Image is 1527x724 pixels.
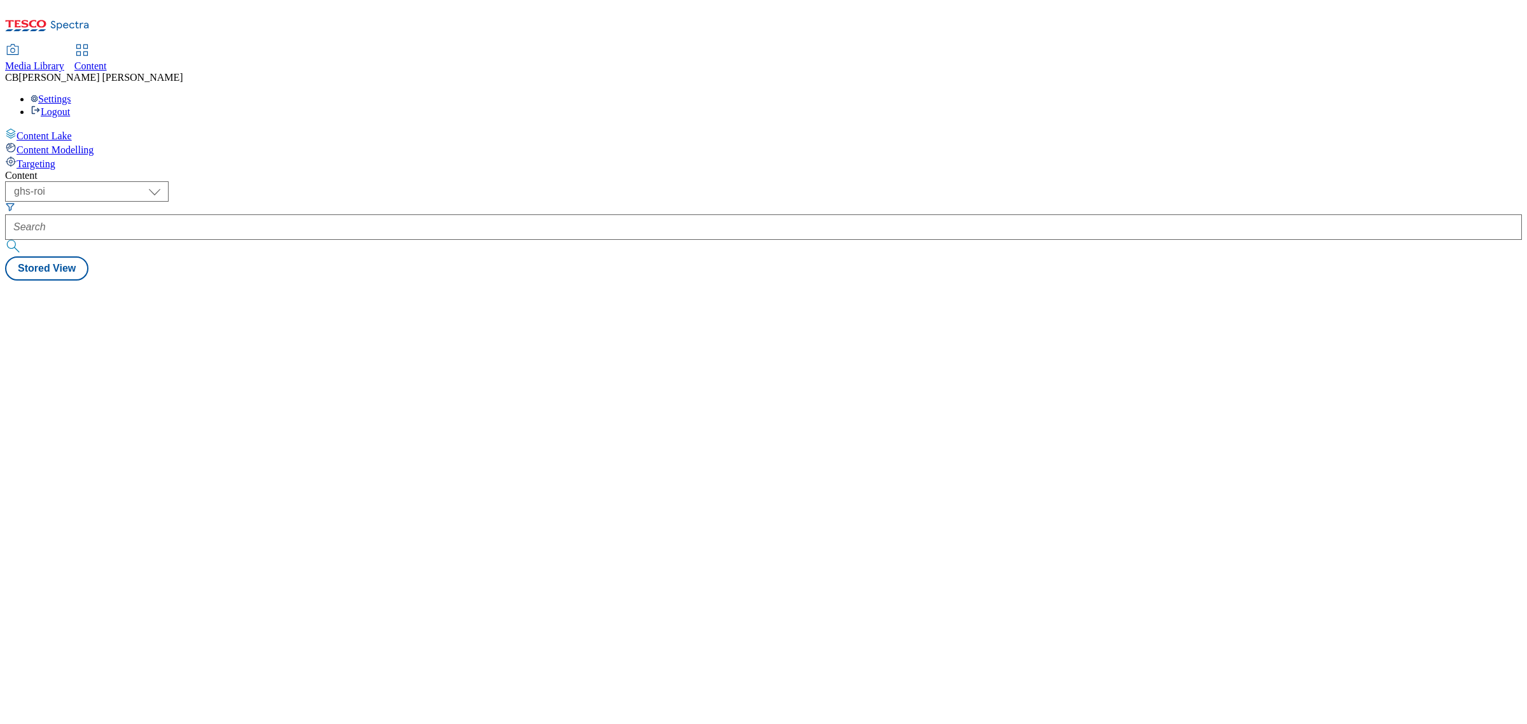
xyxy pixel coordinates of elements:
[5,202,15,212] svg: Search Filters
[5,128,1522,142] a: Content Lake
[5,214,1522,240] input: Search
[5,142,1522,156] a: Content Modelling
[74,45,107,72] a: Content
[17,158,55,169] span: Targeting
[5,72,18,83] span: CB
[5,170,1522,181] div: Content
[74,60,107,71] span: Content
[5,156,1522,170] a: Targeting
[31,106,70,117] a: Logout
[5,256,88,281] button: Stored View
[5,45,64,72] a: Media Library
[17,144,94,155] span: Content Modelling
[17,130,72,141] span: Content Lake
[5,60,64,71] span: Media Library
[18,72,183,83] span: [PERSON_NAME] [PERSON_NAME]
[31,94,71,104] a: Settings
